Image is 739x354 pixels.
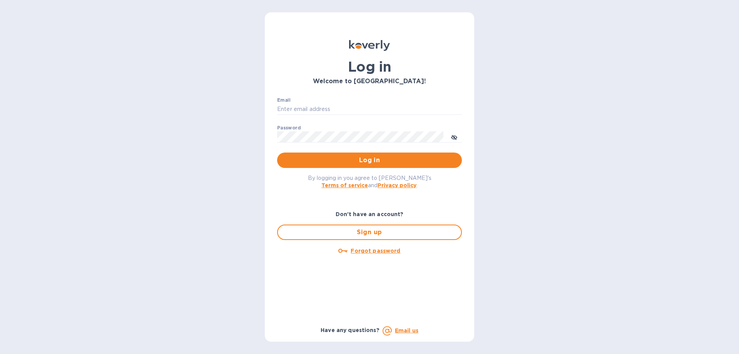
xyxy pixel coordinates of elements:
[284,228,455,237] span: Sign up
[321,182,368,188] a: Terms of service
[321,327,380,333] b: Have any questions?
[336,211,404,217] b: Don't have an account?
[308,175,431,188] span: By logging in you agree to [PERSON_NAME]'s and .
[277,126,301,130] label: Password
[351,248,400,254] u: Forgot password
[283,156,456,165] span: Log in
[277,78,462,85] h3: Welcome to [GEOGRAPHIC_DATA]!
[446,129,462,144] button: toggle password visibility
[277,225,462,240] button: Sign up
[378,182,416,188] a: Privacy policy
[349,40,390,51] img: Koverly
[277,153,462,168] button: Log in
[395,327,418,334] a: Email us
[277,104,462,115] input: Enter email address
[277,98,291,102] label: Email
[277,59,462,75] h1: Log in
